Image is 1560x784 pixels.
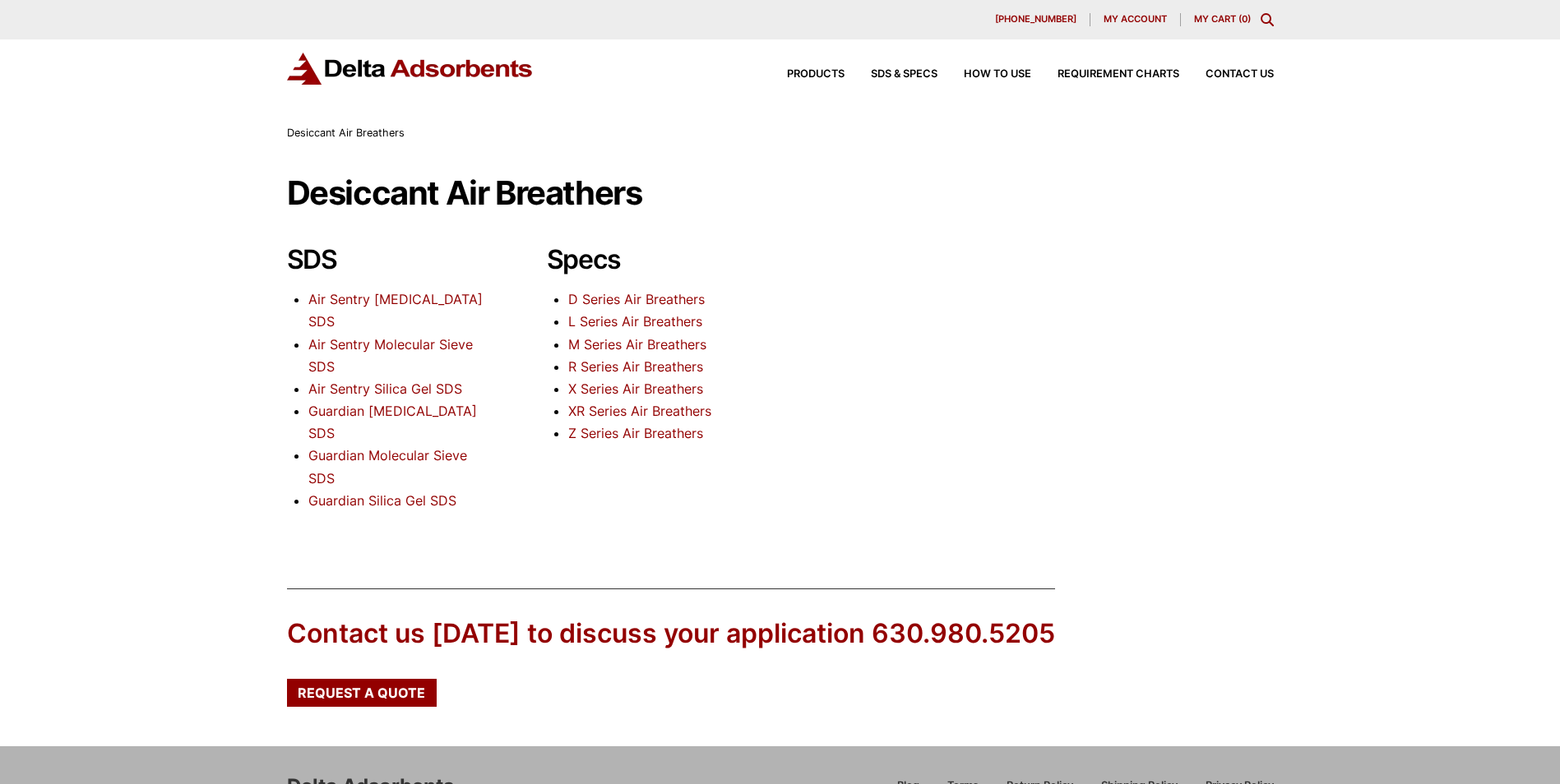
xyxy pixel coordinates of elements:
a: How to Use [937,69,1031,80]
span: SDS & SPECS [871,69,937,80]
a: Z Series Air Breathers [568,425,703,441]
a: R Series Air Breathers [568,358,703,375]
a: Contact Us [1179,69,1274,80]
div: Toggle Modal Content [1261,13,1274,26]
a: Products [761,69,845,80]
span: Products [787,69,845,80]
h2: SDS [287,244,494,275]
span: [PHONE_NUMBER] [995,15,1076,24]
a: [PHONE_NUMBER] [982,13,1090,26]
a: M Series Air Breathers [568,336,706,353]
a: Guardian Molecular Sieve SDS [308,447,467,486]
a: My account [1090,13,1181,26]
a: D Series Air Breathers [568,291,705,307]
a: XR Series Air Breathers [568,403,711,419]
a: Air Sentry Silica Gel SDS [308,380,462,397]
h2: Specs [547,244,754,275]
h1: Desiccant Air Breathers [287,175,1274,211]
a: L Series Air Breathers [568,313,702,330]
a: Air Sentry [MEDICAL_DATA] SDS [308,291,483,330]
span: Request a Quote [298,686,425,699]
a: My Cart (0) [1194,13,1251,25]
span: My account [1104,15,1167,24]
a: Air Sentry Molecular Sieve SDS [308,336,473,375]
span: Desiccant Air Breathers [287,127,405,139]
a: Guardian Silica Gel SDS [308,492,456,509]
div: Contact us [DATE] to discuss your application 630.980.5205 [287,616,1055,653]
img: Delta Adsorbents [287,53,534,85]
span: How to Use [964,69,1031,80]
span: 0 [1242,13,1248,25]
a: Guardian [MEDICAL_DATA] SDS [308,403,477,441]
a: Request a Quote [287,679,437,707]
span: Requirement Charts [1058,69,1179,80]
a: Requirement Charts [1031,69,1179,80]
a: SDS & SPECS [845,69,937,80]
span: Contact Us [1206,69,1274,80]
a: X Series Air Breathers [568,380,703,397]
